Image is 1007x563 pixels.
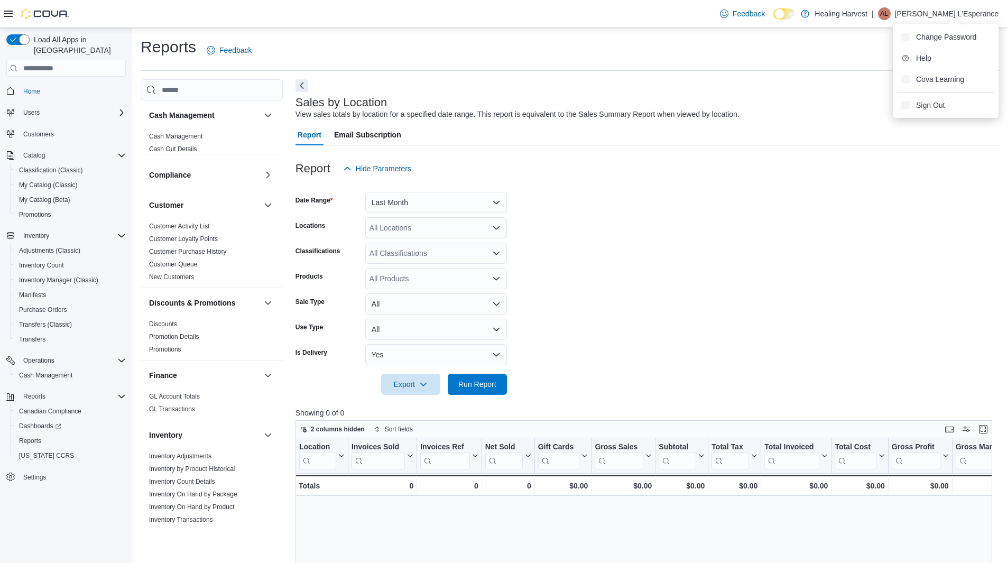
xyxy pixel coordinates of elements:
[15,369,126,382] span: Cash Management
[15,435,45,447] a: Reports
[764,479,828,492] div: $0.00
[19,437,41,445] span: Reports
[149,503,234,511] span: Inventory On Hand by Product
[149,248,227,255] a: Customer Purchase History
[352,442,405,453] div: Invoices Sold
[15,164,126,177] span: Classification (Classic)
[538,442,579,453] div: Gift Cards
[2,469,130,485] button: Settings
[149,333,199,341] span: Promotion Details
[149,515,213,524] span: Inventory Transactions
[15,303,71,316] a: Purchase Orders
[19,85,44,98] a: Home
[299,442,336,453] div: Location
[149,247,227,256] span: Customer Purchase History
[764,442,819,469] div: Total Invoiced
[23,392,45,401] span: Reports
[15,318,126,331] span: Transfers (Classic)
[19,246,80,255] span: Adjustments (Classic)
[149,132,202,141] span: Cash Management
[19,127,126,141] span: Customers
[19,261,64,270] span: Inventory Count
[19,149,126,162] span: Catalog
[149,298,260,308] button: Discounts & Promotions
[538,442,579,469] div: Gift Card Sales
[352,479,413,492] div: 0
[352,442,413,469] button: Invoices Sold
[6,79,126,512] nav: Complex example
[23,108,40,117] span: Users
[15,259,126,272] span: Inventory Count
[365,293,507,315] button: All
[149,477,215,486] span: Inventory Count Details
[149,346,181,353] a: Promotions
[149,298,235,308] h3: Discounts & Promotions
[733,8,765,19] span: Feedback
[149,516,213,523] a: Inventory Transactions
[311,425,365,433] span: 2 columns hidden
[149,452,211,460] span: Inventory Adjustments
[712,479,757,492] div: $0.00
[30,34,126,56] span: Load All Apps in [GEOGRAPHIC_DATA]
[295,408,1000,418] p: Showing 0 of 0
[716,3,769,24] a: Feedback
[149,405,195,413] span: GL Transactions
[365,192,507,213] button: Last Month
[595,442,643,469] div: Gross Sales
[149,200,260,210] button: Customer
[892,442,940,453] div: Gross Profit
[878,7,891,20] div: Angela L'Esperance
[19,166,83,174] span: Classification (Classic)
[485,442,522,453] div: Net Sold
[149,133,202,140] a: Cash Management
[538,479,588,492] div: $0.00
[916,32,976,42] span: Change Password
[356,163,411,174] span: Hide Parameters
[19,229,126,242] span: Inventory
[492,224,501,232] button: Open list of options
[387,374,434,395] span: Export
[943,423,956,436] button: Keyboard shortcuts
[872,7,874,20] p: |
[659,479,705,492] div: $0.00
[11,368,130,383] button: Cash Management
[15,244,85,257] a: Adjustments (Classic)
[381,374,440,395] button: Export
[11,332,130,347] button: Transfers
[365,319,507,340] button: All
[149,273,194,281] a: New Customers
[15,179,126,191] span: My Catalog (Classic)
[149,490,237,499] span: Inventory On Hand by Package
[11,192,130,207] button: My Catalog (Beta)
[11,178,130,192] button: My Catalog (Classic)
[262,429,274,441] button: Inventory
[23,356,54,365] span: Operations
[295,109,740,120] div: View sales totals by location for a specified date range. This report is equivalent to the Sales ...
[764,442,819,453] div: Total Invoiced
[19,210,51,219] span: Promotions
[19,471,50,484] a: Settings
[15,369,77,382] a: Cash Management
[485,442,522,469] div: Net Sold
[880,7,888,20] span: AL
[15,318,76,331] a: Transfers (Classic)
[295,323,323,331] label: Use Type
[11,273,130,288] button: Inventory Manager (Classic)
[19,320,72,329] span: Transfers (Classic)
[19,451,74,460] span: [US_STATE] CCRS
[299,442,345,469] button: Location
[149,320,177,328] span: Discounts
[295,196,333,205] label: Date Range
[149,392,200,401] span: GL Account Totals
[149,200,183,210] h3: Customer
[11,302,130,317] button: Purchase Orders
[19,354,59,367] button: Operations
[149,478,215,485] a: Inventory Count Details
[141,36,196,58] h1: Reports
[15,405,126,418] span: Canadian Compliance
[420,442,469,469] div: Invoices Ref
[23,87,40,96] span: Home
[149,260,197,269] span: Customer Queue
[295,79,308,92] button: Next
